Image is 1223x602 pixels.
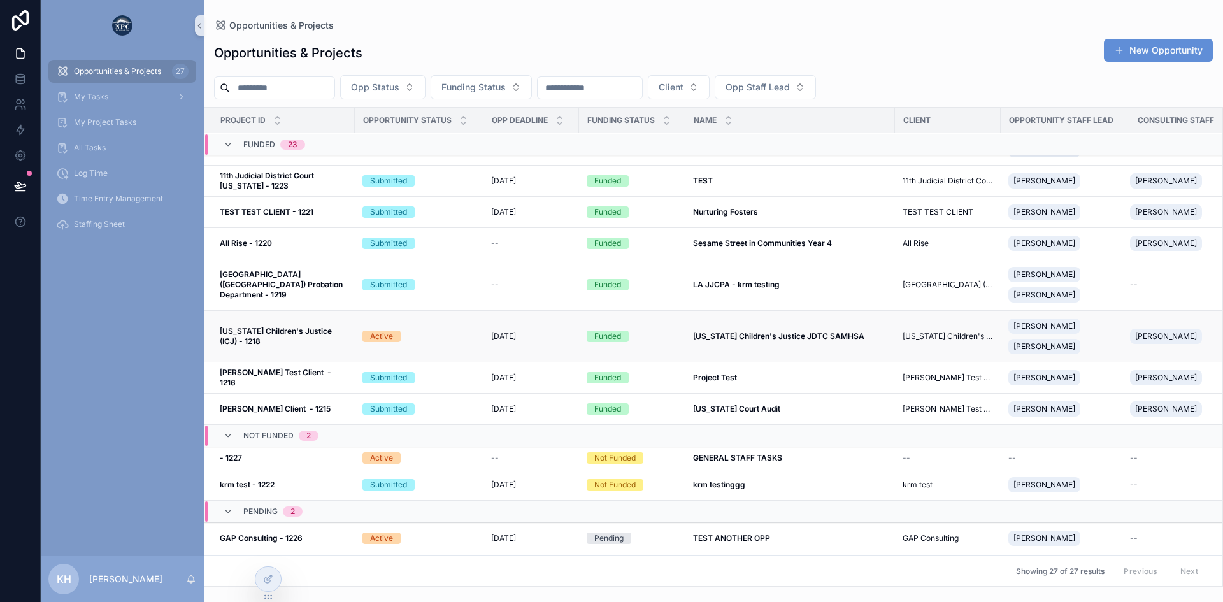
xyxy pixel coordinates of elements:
div: 23 [288,140,297,150]
a: [US_STATE] Children's Justice JDTC SAMHSA [693,331,887,341]
span: [PERSON_NAME] [1013,207,1075,217]
a: -- [491,280,571,290]
a: All Rise - 1220 [220,238,347,248]
span: Opportunity Staff Lead [1009,115,1113,125]
span: My Tasks [74,92,108,102]
a: Funded [587,175,678,187]
a: Project Test [693,373,887,383]
div: Active [370,452,393,464]
span: [PERSON_NAME] [1135,238,1197,248]
span: Log Time [74,168,108,178]
span: Opportunities & Projects [74,66,161,76]
div: Funded [594,372,621,383]
div: Submitted [370,279,407,290]
strong: [PERSON_NAME] Client - 1215 [220,404,331,413]
a: krm test [903,480,993,490]
div: Funded [594,279,621,290]
span: [PERSON_NAME] [1013,269,1075,280]
a: -- [1008,453,1122,463]
span: [DATE] [491,480,516,490]
a: krm test - 1222 [220,480,347,490]
a: [DATE] [491,176,571,186]
a: Submitted [362,403,476,415]
strong: All Rise - 1220 [220,238,272,248]
div: Submitted [370,238,407,249]
span: [DATE] [491,533,516,543]
span: Client [659,81,683,94]
strong: TEST [693,176,713,185]
span: [PERSON_NAME] [1013,321,1075,331]
button: Select Button [715,75,816,99]
span: Opp Staff Lead [726,81,790,94]
a: [US_STATE] Court Audit [693,404,887,414]
a: 11th Judicial District Court [US_STATE] [903,176,993,186]
span: All Tasks [74,143,106,153]
a: [PERSON_NAME] Test Client [903,404,993,414]
div: Not Funded [594,452,636,464]
a: Submitted [362,479,476,491]
span: [PERSON_NAME] [1013,238,1075,248]
a: [PERSON_NAME][PERSON_NAME] [1008,316,1122,357]
span: Project ID [220,115,266,125]
div: Not Funded [594,479,636,491]
span: [PERSON_NAME] [1013,480,1075,490]
span: [US_STATE] Children's Justice (ICJ) [903,331,993,341]
div: Funded [594,206,621,218]
span: Staffing Sheet [74,219,125,229]
div: scrollable content [41,51,204,252]
strong: krm testinggg [693,480,745,489]
span: Pending [243,506,278,517]
span: Showing 27 of 27 results [1016,566,1105,577]
a: Time Entry Management [48,187,196,210]
span: Consulting Staff [1138,115,1214,125]
a: [DATE] [491,533,571,543]
a: Not Funded [587,479,678,491]
div: Funded [594,331,621,342]
strong: TEST TEST CLIENT - 1221 [220,207,313,217]
a: [DATE] [491,404,571,414]
a: Opportunities & Projects27 [48,60,196,83]
a: [PERSON_NAME] [1008,233,1122,254]
span: GAP Consulting [903,533,959,543]
a: Staffing Sheet [48,213,196,236]
span: [PERSON_NAME] [1135,207,1197,217]
a: [PERSON_NAME] [1130,171,1216,191]
a: New Opportunity [1104,39,1213,62]
a: Funded [587,372,678,383]
span: [DATE] [491,207,516,217]
a: Submitted [362,175,476,187]
a: Active [362,533,476,544]
a: My Project Tasks [48,111,196,134]
a: Not Funded [587,452,678,464]
a: Submitted [362,206,476,218]
div: Submitted [370,206,407,218]
span: [PERSON_NAME] [1013,341,1075,352]
a: -- [491,453,571,463]
span: [PERSON_NAME] [1135,176,1197,186]
a: -- [491,238,571,248]
a: [PERSON_NAME] [1008,368,1122,388]
a: - 1227 [220,453,347,463]
strong: [PERSON_NAME] Test Client - 1216 [220,368,333,387]
a: [DATE] [491,373,571,383]
strong: Project Test [693,373,737,382]
a: [PERSON_NAME] [1008,399,1122,419]
a: Nurturing Fosters [693,207,887,217]
a: krm testinggg [693,480,887,490]
button: Select Button [648,75,710,99]
span: TEST TEST CLIENT [903,207,973,217]
a: [PERSON_NAME] [1008,528,1122,548]
a: [DATE] [491,207,571,217]
strong: [US_STATE] Children's Justice JDTC SAMHSA [693,331,864,341]
a: [PERSON_NAME] [1008,475,1122,495]
strong: GENERAL STAFF TASKS [693,453,782,462]
strong: [GEOGRAPHIC_DATA] ([GEOGRAPHIC_DATA]) Probation Department - 1219 [220,269,345,299]
a: Funded [587,206,678,218]
div: 27 [172,64,189,79]
a: [PERSON_NAME] [1008,171,1122,191]
span: My Project Tasks [74,117,136,127]
button: Select Button [431,75,532,99]
span: KH [57,571,71,587]
a: [PERSON_NAME] [1130,399,1216,419]
strong: TEST ANOTHER OPP [693,533,770,543]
